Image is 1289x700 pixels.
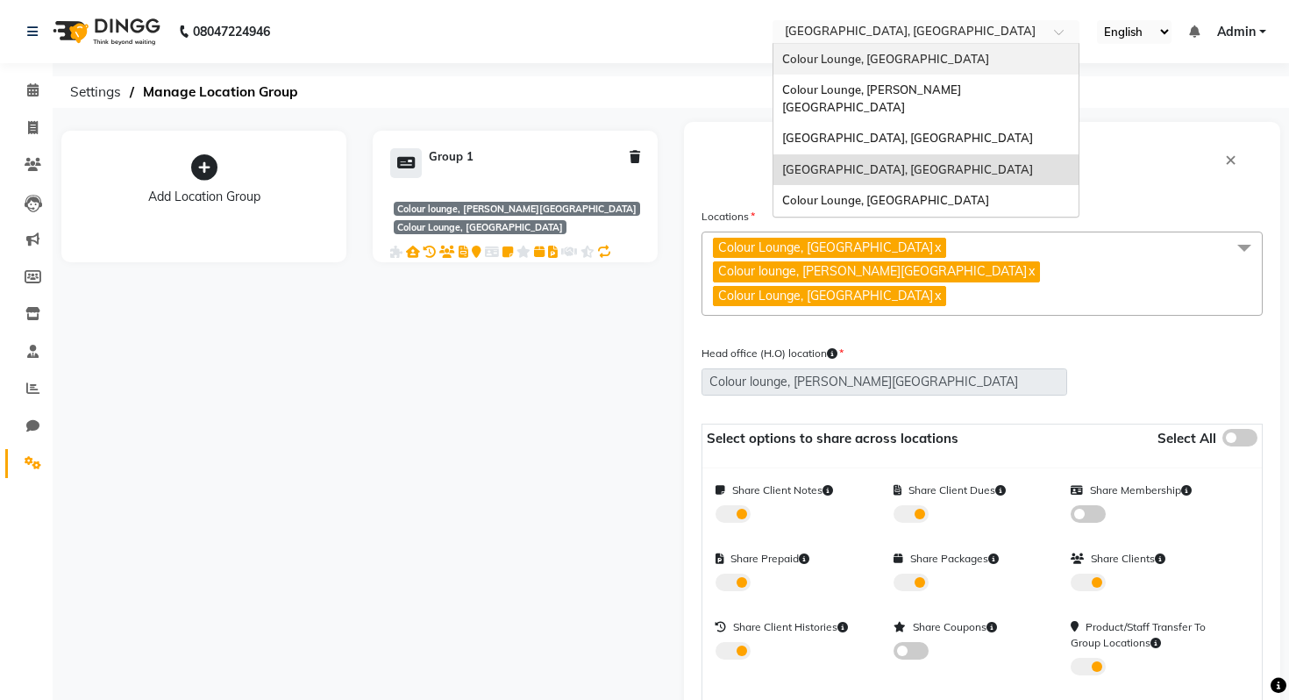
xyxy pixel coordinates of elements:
[394,202,640,216] span: Colour lounge, [PERSON_NAME][GEOGRAPHIC_DATA]
[718,288,933,304] span: Colour Lounge, [GEOGRAPHIC_DATA]
[718,239,933,255] span: Colour Lounge, [GEOGRAPHIC_DATA]
[429,148,474,166] div: Group 1
[716,619,867,635] label: Share Client Histories
[933,239,941,255] a: x
[79,188,329,206] div: Add Location Group
[701,209,755,225] label: Locations
[701,346,844,361] label: Head office (H.O) location
[193,7,270,56] b: 08047224946
[1071,619,1222,651] label: Product/Staff Transfer To Group Locations
[894,482,1045,498] label: Share Client Dues
[707,429,958,461] span: Select options to share across locations
[894,619,1045,635] label: Share Coupons
[701,168,1263,193] p: EDIT LOCATION GROUP
[782,193,989,207] span: Colour Lounge, [GEOGRAPHIC_DATA]
[773,43,1079,218] ng-dropdown-panel: Options list
[782,82,961,114] span: Colour Lounge, [PERSON_NAME][GEOGRAPHIC_DATA]
[1225,149,1236,168] button: Close
[61,76,130,108] span: Settings
[782,162,1033,176] span: [GEOGRAPHIC_DATA], [GEOGRAPHIC_DATA]
[782,52,989,66] span: Colour Lounge, [GEOGRAPHIC_DATA]
[45,7,165,56] img: logo
[716,551,867,567] label: Share Prepaid
[894,551,1045,567] label: Share Packages
[1217,23,1256,41] span: Admin
[716,482,867,498] label: Share Client Notes
[1157,429,1216,454] label: Select All
[718,263,1027,279] span: Colour lounge, [PERSON_NAME][GEOGRAPHIC_DATA]
[1027,263,1035,279] a: x
[1071,551,1222,567] label: Share Clients
[1071,482,1222,498] label: Share Membership
[134,76,307,108] span: Manage Location Group
[933,288,941,304] a: x
[1225,146,1236,171] span: ×
[782,131,1033,145] span: [GEOGRAPHIC_DATA], [GEOGRAPHIC_DATA]
[394,220,566,234] span: Colour Lounge, [GEOGRAPHIC_DATA]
